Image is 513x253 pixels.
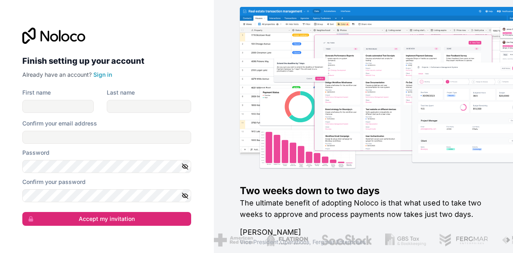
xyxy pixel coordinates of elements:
input: given-name [22,100,94,113]
label: Last name [107,89,135,97]
h1: Two weeks down to two days [240,184,487,197]
h1: Vice President Operations , Fergmar Enterprises [240,238,487,246]
input: family-name [107,100,191,113]
input: Password [22,160,191,173]
a: Sign in [93,71,112,78]
h2: The ultimate benefit of adopting Noloco is that what used to take two weeks to approve and proces... [240,197,487,220]
img: /assets/american-red-cross-BAupjrZR.png [213,234,252,247]
input: Confirm password [22,189,191,202]
span: Already have an account? [22,71,92,78]
h2: Finish setting up your account [22,54,191,68]
input: Email address [22,131,191,144]
label: Confirm your email address [22,119,97,128]
button: Accept my invitation [22,212,191,226]
h1: [PERSON_NAME] [240,227,487,238]
label: Confirm your password [22,178,86,186]
label: Password [22,149,50,157]
label: First name [22,89,51,97]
